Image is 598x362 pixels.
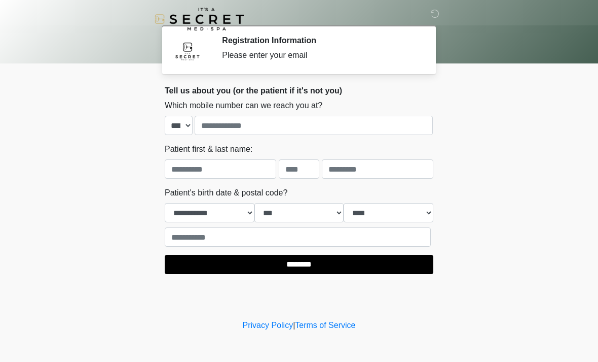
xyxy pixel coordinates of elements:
[165,100,322,112] label: Which mobile number can we reach you at?
[243,321,293,330] a: Privacy Policy
[172,36,203,66] img: Agent Avatar
[155,8,244,30] img: It's A Secret Med Spa Logo
[222,36,418,45] h2: Registration Information
[165,143,252,155] label: Patient first & last name:
[293,321,295,330] a: |
[222,49,418,61] div: Please enter your email
[165,187,287,199] label: Patient's birth date & postal code?
[295,321,355,330] a: Terms of Service
[165,86,433,95] h2: Tell us about you (or the patient if it's not you)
